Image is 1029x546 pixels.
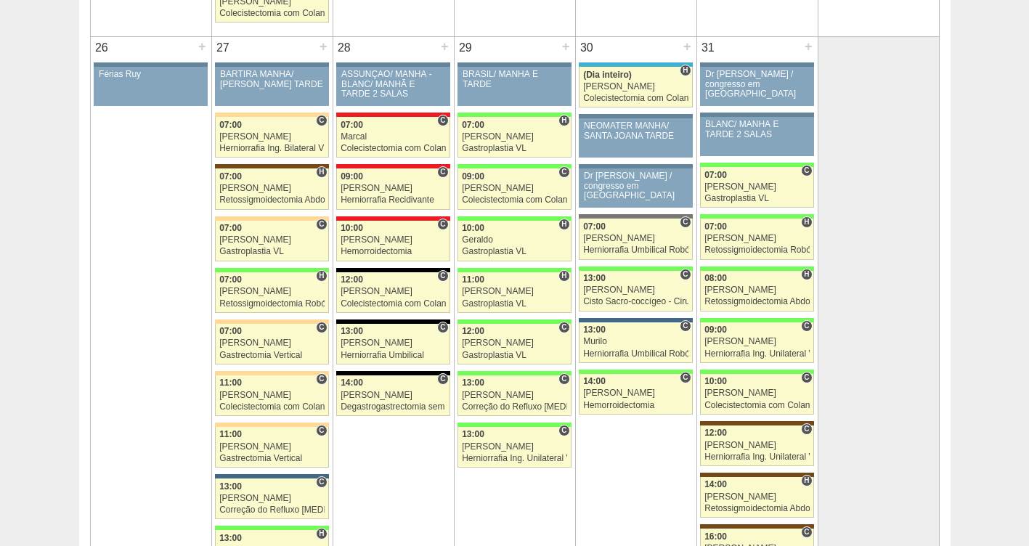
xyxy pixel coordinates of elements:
a: C 13:00 Murilo Herniorrafia Umbilical Robótica [579,322,692,363]
span: Hospital [316,528,327,539]
span: 11:00 [462,274,484,285]
span: Consultório [801,423,812,435]
span: 14:00 [341,378,363,388]
div: Key: Brasil [579,370,692,374]
div: [PERSON_NAME] [583,388,688,398]
div: Férias Ruy [99,70,203,79]
div: + [439,37,451,56]
div: Retossigmoidectomia Abdominal VL [704,297,810,306]
div: Key: Santa Joana [700,421,813,425]
span: 07:00 [583,221,606,232]
span: Consultório [437,322,448,333]
span: Consultório [316,219,327,230]
a: C 13:00 [PERSON_NAME] Cisto Sacro-coccígeo - Cirurgia [579,271,692,311]
div: [PERSON_NAME] [462,184,567,193]
div: [PERSON_NAME] [462,391,567,400]
span: 13:00 [583,325,606,335]
span: 13:00 [462,378,484,388]
span: 07:00 [219,171,242,182]
div: [PERSON_NAME] [704,337,810,346]
a: C 09:00 [PERSON_NAME] Colecistectomia com Colangiografia VL [457,168,571,209]
div: Key: Brasil [700,163,813,167]
div: Key: Blanc [336,319,450,324]
div: [PERSON_NAME] [219,235,325,245]
a: Dr [PERSON_NAME] / congresso em [GEOGRAPHIC_DATA] [700,67,813,106]
span: 13:00 [219,533,242,543]
a: C 12:00 [PERSON_NAME] Herniorrafia Ing. Unilateral VL [700,425,813,466]
div: Key: Brasil [579,266,692,271]
div: + [560,37,572,56]
div: [PERSON_NAME] [462,442,567,452]
div: [PERSON_NAME] [583,234,688,243]
span: Consultório [680,216,691,228]
div: Retossigmoidectomia Robótica [704,245,810,255]
a: H 10:00 Geraldo Gastroplastia VL [457,221,571,261]
div: Key: São Luiz - Jabaquara [579,318,692,322]
span: Consultório [437,219,448,230]
span: Hospital [316,166,327,178]
div: Key: Brasil [457,164,571,168]
span: Hospital [801,475,812,486]
div: Retossigmoidectomia Robótica [219,299,325,309]
span: Consultório [680,320,691,332]
a: C 12:00 [PERSON_NAME] Colecistectomia com Colangiografia VL [336,272,450,313]
a: Férias Ruy [94,67,207,106]
span: 10:00 [341,223,363,233]
div: Key: Aviso [579,114,692,118]
div: Gastroplastia VL [704,194,810,203]
div: Geraldo [462,235,567,245]
a: ASSUNÇÃO/ MANHÃ -BLANC/ MANHÃ E TARDE 2 SALAS [336,67,450,106]
div: Key: Brasil [215,526,328,530]
div: + [802,37,815,56]
div: [PERSON_NAME] [704,441,810,450]
span: 07:00 [219,120,242,130]
div: Key: Brasil [215,268,328,272]
div: Key: BP Paulista [579,214,692,219]
div: + [196,37,208,56]
a: H 14:00 [PERSON_NAME] Retossigmoidectomia Abdominal VL [700,477,813,518]
span: 07:00 [341,120,363,130]
div: Key: Brasil [457,423,571,427]
span: 12:00 [341,274,363,285]
span: Hospital [558,115,569,126]
span: Consultório [558,373,569,385]
div: + [317,37,330,56]
div: Key: Brasil [457,371,571,375]
a: BLANC/ MANHÃ E TARDE 2 SALAS [700,117,813,156]
div: Key: Aviso [457,62,571,67]
a: C 09:00 [PERSON_NAME] Herniorrafia Recidivante [336,168,450,209]
span: 10:00 [704,376,727,386]
span: Consultório [316,115,327,126]
span: 07:00 [219,326,242,336]
div: Key: Santa Joana [700,524,813,529]
span: 09:00 [341,171,363,182]
div: Gastroplastia VL [462,299,567,309]
div: 31 [697,37,720,59]
div: ASSUNÇÃO/ MANHÃ -BLANC/ MANHÃ E TARDE 2 SALAS [341,70,445,99]
span: 13:00 [583,273,606,283]
div: Key: Brasil [700,318,813,322]
span: Consultório [801,320,812,332]
span: 11:00 [219,429,242,439]
div: NEOMATER MANHÃ/ SANTA JOANA TARDE [584,121,688,140]
a: H 07:00 [PERSON_NAME] Gastroplastia VL [457,117,571,158]
a: H 07:00 [PERSON_NAME] Retossigmoidectomia Robótica [700,219,813,259]
a: C 07:00 [PERSON_NAME] Herniorrafia Ing. Bilateral VL [215,117,328,158]
div: Key: Bartira [215,113,328,117]
div: Hemorroidectomia [341,247,446,256]
div: Key: Brasil [700,214,813,219]
div: [PERSON_NAME] [583,82,688,91]
span: 13:00 [462,429,484,439]
span: Hospital [316,270,327,282]
a: C 13:00 [PERSON_NAME] Correção do Refluxo [MEDICAL_DATA] esofágico Robótico [215,478,328,519]
div: Cisto Sacro-coccígeo - Cirurgia [583,297,688,306]
div: Key: Bartira [215,319,328,324]
div: [PERSON_NAME] [341,235,446,245]
div: Gastroplastia VL [462,247,567,256]
div: Dr [PERSON_NAME] / congresso em [GEOGRAPHIC_DATA] [705,70,809,99]
div: [PERSON_NAME] [219,391,325,400]
div: BARTIRA MANHÃ/ [PERSON_NAME] TARDE [220,70,324,89]
span: Consultório [801,165,812,176]
span: Consultório [437,166,448,178]
div: [PERSON_NAME] [462,338,567,348]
